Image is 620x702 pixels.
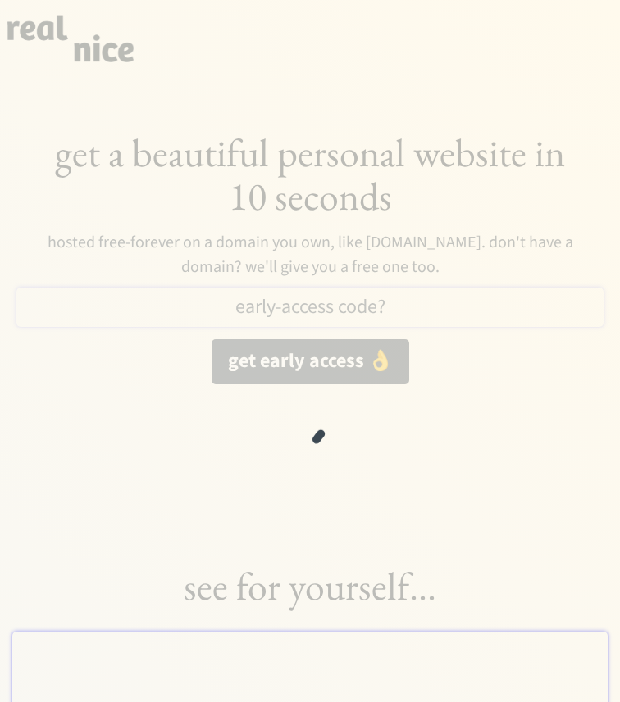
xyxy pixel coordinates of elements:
div: hosted free-forever on a domain you own, like [DOMAIN_NAME]. don't have a domain? we'll give you ... [16,230,604,279]
div: see for yourself... [16,564,604,608]
input: early-access code? [16,288,604,327]
button: get early access 👌 [212,339,409,384]
img: nice.png [20,8,143,71]
div: get a beautiful personal website in 10 seconds [16,131,604,218]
